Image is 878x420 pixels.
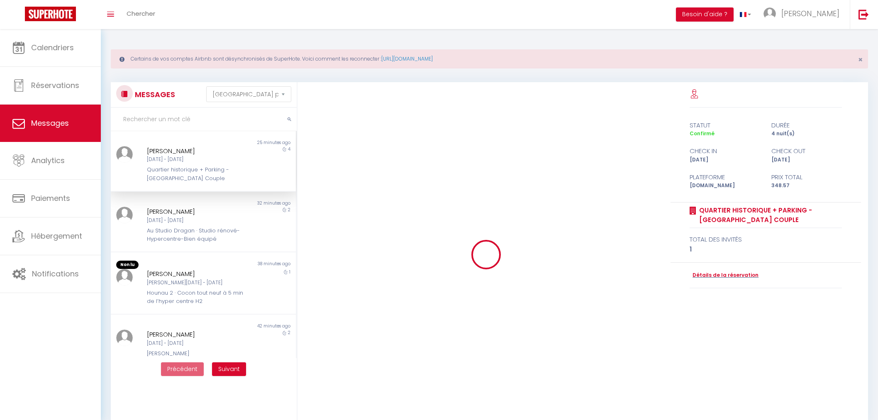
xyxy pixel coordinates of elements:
div: 38 minutes ago [203,261,296,269]
span: 4 [288,146,290,152]
span: Suivant [218,365,240,373]
img: Super Booking [25,7,76,21]
button: Close [858,56,863,63]
div: Prix total [766,172,848,182]
span: Confirmé [690,130,715,137]
a: [URL][DOMAIN_NAME] [381,55,433,62]
img: ... [763,7,776,20]
div: [PERSON_NAME] [147,349,244,358]
span: Calendriers [31,42,74,53]
div: [PERSON_NAME] [147,330,244,339]
img: ... [116,330,133,346]
button: Previous [161,362,204,376]
div: statut [684,120,766,130]
div: 42 minutes ago [203,323,296,330]
h3: MESSAGES [133,85,175,104]
span: Analytics [31,155,65,166]
button: Next [212,362,246,376]
span: Hébergement [31,231,82,241]
div: [DATE] - [DATE] [147,217,244,225]
span: Chercher [127,9,155,18]
a: Détails de la réservation [690,271,758,279]
div: [PERSON_NAME] [147,207,244,217]
div: 25 minutes ago [203,139,296,146]
a: Quartier historique + Parking - [GEOGRAPHIC_DATA] Couple [696,205,842,225]
div: durée [766,120,848,130]
div: [DOMAIN_NAME] [684,182,766,190]
div: 1 [690,244,842,254]
div: total des invités [690,234,842,244]
span: [PERSON_NAME] [781,8,839,19]
input: Rechercher un mot clé [111,108,297,131]
img: logout [858,9,869,20]
div: [DATE] [766,156,848,164]
div: 32 minutes ago [203,200,296,207]
div: Plateforme [684,172,766,182]
div: [DATE] [684,156,766,164]
span: 2 [288,330,290,336]
div: Au Studio Dragan · Studio rénové-Hypercentre-Bien équipé [147,227,244,244]
div: Certains de vos comptes Airbnb sont désynchronisés de SuperHote. Voici comment les reconnecter : [111,49,868,68]
span: Notifications [32,269,79,279]
span: 1 [289,269,290,275]
div: Hounau 2 · Cocon tout neuf à 5 min de l’hyper centre H2 [147,289,244,306]
div: [PERSON_NAME] [147,269,244,279]
img: ... [116,207,133,223]
div: check out [766,146,848,156]
div: [PERSON_NAME][DATE] - [DATE] [147,279,244,287]
button: Besoin d'aide ? [676,7,734,22]
div: [PERSON_NAME] [147,146,244,156]
img: ... [116,269,133,286]
div: 4 nuit(s) [766,130,848,138]
span: Précédent [167,365,198,373]
div: 348.57 [766,182,848,190]
span: Paiements [31,193,70,203]
span: Réservations [31,80,79,90]
img: ... [116,146,133,163]
div: Quartier historique + Parking - [GEOGRAPHIC_DATA] Couple [147,166,244,183]
div: check in [684,146,766,156]
span: Non lu [116,261,139,269]
span: × [858,54,863,65]
span: Messages [31,118,69,128]
div: [DATE] - [DATE] [147,156,244,164]
div: [DATE] - [DATE] [147,339,244,347]
span: 2 [288,207,290,213]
